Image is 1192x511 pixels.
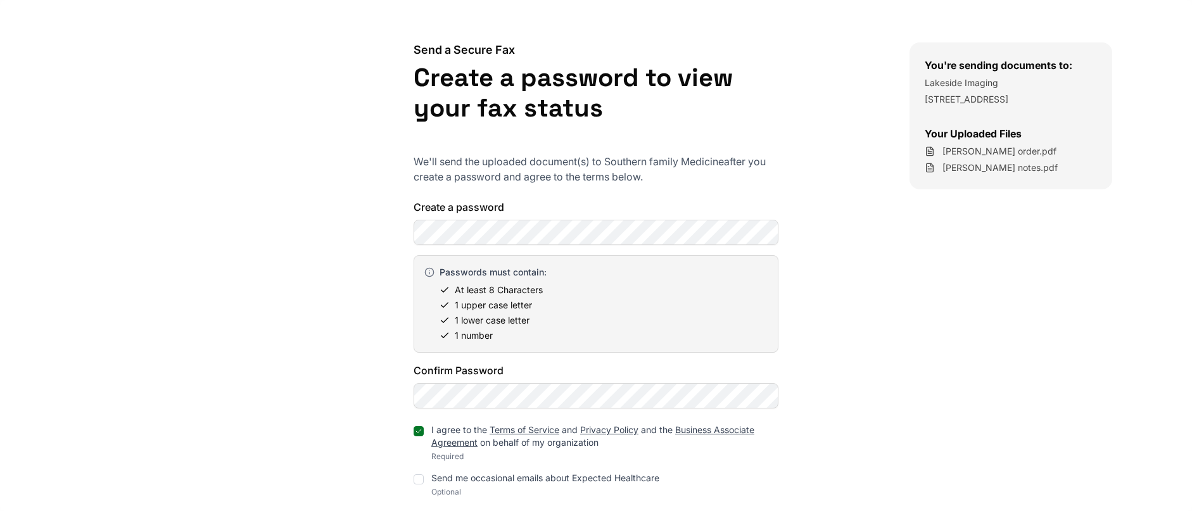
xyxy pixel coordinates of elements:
[431,451,778,462] div: Required
[440,266,547,279] span: Passwords must contain:
[925,93,1097,106] p: [STREET_ADDRESS]
[455,299,532,312] span: 1 upper case letter
[925,77,1097,89] p: Lakeside Imaging
[490,424,559,435] a: Terms of Service
[455,284,543,296] span: At least 8 Characters
[942,145,1056,158] span: aycock order.pdf
[455,314,529,327] span: 1 lower case letter
[414,42,778,58] h2: Send a Secure Fax
[580,424,638,435] a: Privacy Policy
[942,161,1058,174] span: aycock notes.pdf
[414,363,778,378] label: Confirm Password
[431,487,659,497] div: Optional
[431,424,754,448] label: I agree to the and and the on behalf of my organization
[925,58,1097,73] h3: You're sending documents to:
[414,63,778,123] h1: Create a password to view your fax status
[414,199,778,215] label: Create a password
[925,126,1097,141] h3: Your Uploaded Files
[431,472,659,483] label: Send me occasional emails about Expected Healthcare
[455,329,493,342] span: 1 number
[414,154,778,184] p: We'll send the uploaded document(s) to Southern family Medicine after you create a password and a...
